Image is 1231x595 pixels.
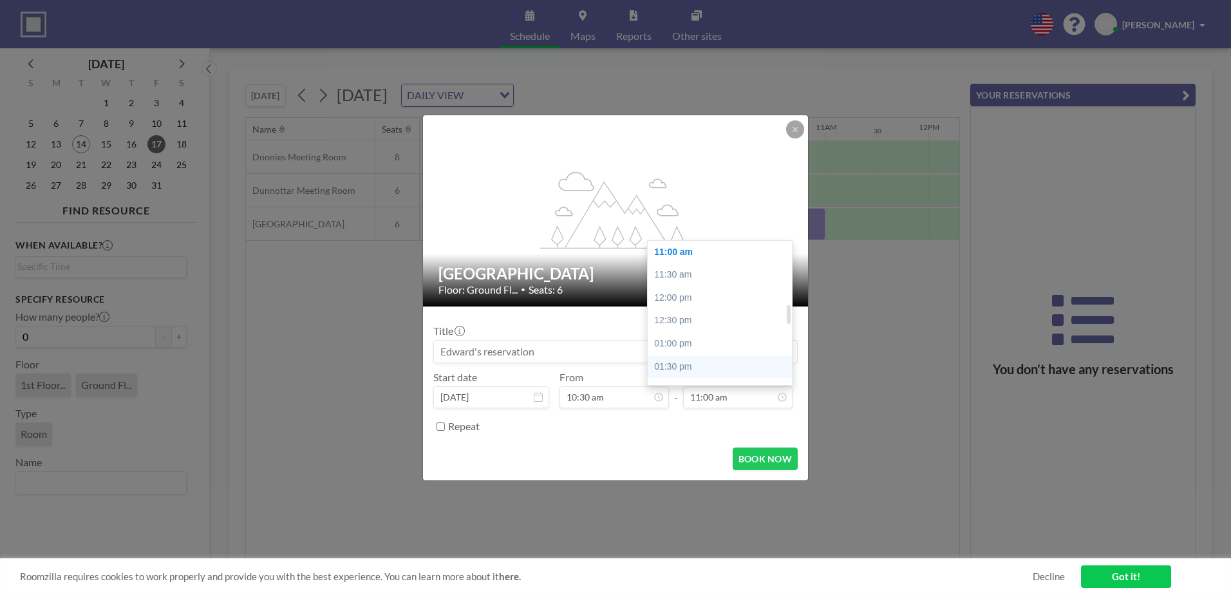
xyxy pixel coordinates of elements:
[648,355,798,379] div: 01:30 pm
[648,263,798,287] div: 11:30 am
[433,371,477,384] label: Start date
[529,283,563,296] span: Seats: 6
[20,571,1033,583] span: Roomzilla requires cookies to work properly and provide you with the best experience. You can lea...
[438,264,794,283] h2: [GEOGRAPHIC_DATA]
[674,375,678,404] span: -
[1081,565,1171,588] a: Got it!
[433,325,464,337] label: Title
[521,285,525,294] span: •
[648,332,798,355] div: 01:00 pm
[559,371,583,384] label: From
[499,571,521,582] a: here.
[648,378,798,401] div: 02:00 pm
[648,241,798,264] div: 11:00 am
[540,171,692,248] g: flex-grow: 1.2;
[434,341,797,363] input: Edward's reservation
[438,283,518,296] span: Floor: Ground Fl...
[648,287,798,310] div: 12:00 pm
[648,309,798,332] div: 12:30 pm
[1033,571,1065,583] a: Decline
[733,448,798,470] button: BOOK NOW
[448,420,480,433] label: Repeat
